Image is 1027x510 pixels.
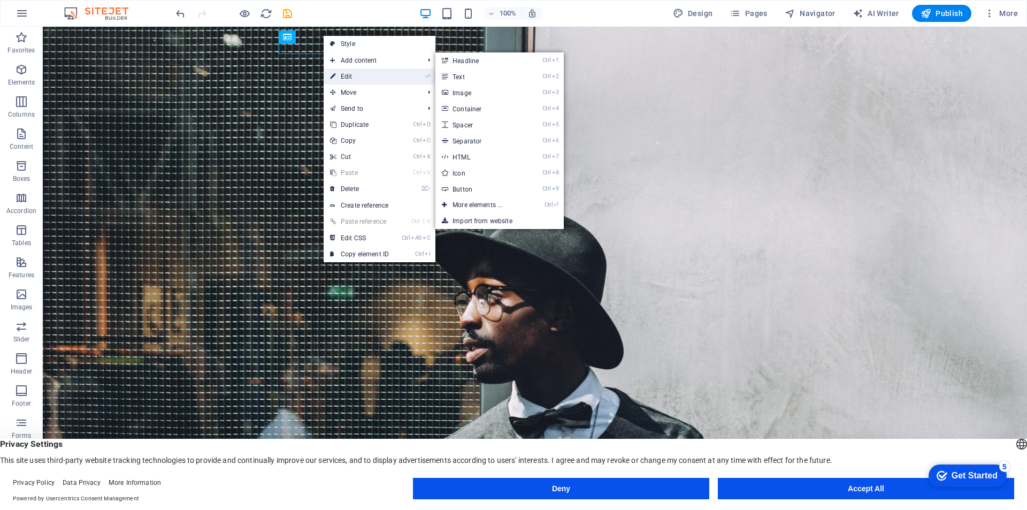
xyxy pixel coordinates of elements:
i: Ctrl [542,153,551,160]
i: 6 [552,137,559,144]
button: Pages [725,5,771,22]
img: Editor Logo [62,7,142,20]
button: 1 [25,439,38,442]
a: ⏎Edit [324,68,395,85]
i: 1 [552,57,559,64]
i: 5 [552,121,559,128]
i: ⌦ [421,185,430,192]
i: 4 [552,105,559,112]
button: save [281,7,294,20]
a: Ctrl4Container [435,101,524,117]
i: Ctrl [415,250,424,257]
button: Navigator [780,5,840,22]
i: Save (Ctrl+S) [281,7,294,20]
i: 9 [552,185,559,192]
i: Alt [411,234,421,241]
i: Ctrl [542,137,551,144]
button: Click here to leave preview mode and continue editing [238,7,251,20]
a: CtrlXCut [324,149,395,165]
i: V [423,169,430,176]
a: CtrlVPaste [324,165,395,181]
p: Favorites [7,46,35,55]
a: Ctrl⇧VPaste reference [324,214,395,230]
i: Ctrl [542,185,551,192]
button: Design [669,5,717,22]
a: Send to [324,101,419,117]
div: 5 [79,2,90,13]
a: Ctrl5Spacer [435,117,524,133]
a: Ctrl6Separator [435,133,524,149]
a: Ctrl2Text [435,68,524,85]
button: reload [259,7,272,20]
i: Ctrl [413,153,421,160]
p: Accordion [6,207,36,215]
i: Ctrl [413,121,421,128]
span: AI Writer [853,8,899,19]
i: 3 [552,89,559,96]
i: Ctrl [542,57,551,64]
i: ⏎ [425,73,430,80]
i: On resize automatically adjust zoom level to fit chosen device. [527,9,537,18]
i: Ctrl [413,169,421,176]
div: Get Started 5 items remaining, 0% complete [9,5,87,28]
span: Design [673,8,713,19]
i: V [427,218,430,225]
i: Ctrl [542,105,551,112]
button: 100% [484,7,522,20]
a: Ctrl8Icon [435,165,524,181]
span: Publish [921,8,963,19]
span: Add content [324,52,419,68]
a: Ctrl3Image [435,85,524,101]
div: Get Started [32,12,78,21]
a: Ctrl9Button [435,181,524,197]
i: C [423,234,430,241]
p: Boxes [13,174,30,183]
i: 7 [552,153,559,160]
p: Content [10,142,33,151]
a: Ctrl7HTML [435,149,524,165]
i: Ctrl [545,201,553,208]
a: ⌦Delete [324,181,395,197]
i: X [423,153,430,160]
i: 2 [552,73,559,80]
i: Ctrl [542,169,551,176]
i: Ctrl [402,234,410,241]
button: Publish [912,5,971,22]
i: Ctrl [542,73,551,80]
i: Ctrl [542,89,551,96]
span: More [984,8,1018,19]
p: Tables [12,239,31,247]
p: Images [11,303,33,311]
div: Design (Ctrl+Alt+Y) [669,5,717,22]
button: AI Writer [848,5,903,22]
a: CtrlDDuplicate [324,117,395,133]
button: More [980,5,1022,22]
p: Elements [8,78,35,87]
span: Pages [730,8,767,19]
i: ⏎ [554,201,558,208]
i: 8 [552,169,559,176]
a: Style [324,36,435,52]
a: CtrlICopy element ID [324,246,395,262]
i: Undo: Move elements (Ctrl+Z) [174,7,187,20]
button: 2 [25,452,38,454]
p: Columns [8,110,35,119]
a: Create reference [324,197,435,214]
p: Slider [13,335,30,344]
button: undo [174,7,187,20]
a: Ctrl1Headline [435,52,524,68]
i: D [423,121,430,128]
span: Navigator [785,8,836,19]
i: C [423,137,430,144]
i: I [425,250,430,257]
i: Ctrl [411,218,420,225]
p: Features [9,271,34,279]
a: Ctrl⏎More elements ... [435,197,524,213]
h6: 100% [500,7,517,20]
p: Forms [12,431,31,440]
i: ⇧ [421,218,426,225]
span: Move [324,85,419,101]
a: Import from website [435,213,564,229]
i: Reload page [260,7,272,20]
a: CtrlAltCEdit CSS [324,230,395,246]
